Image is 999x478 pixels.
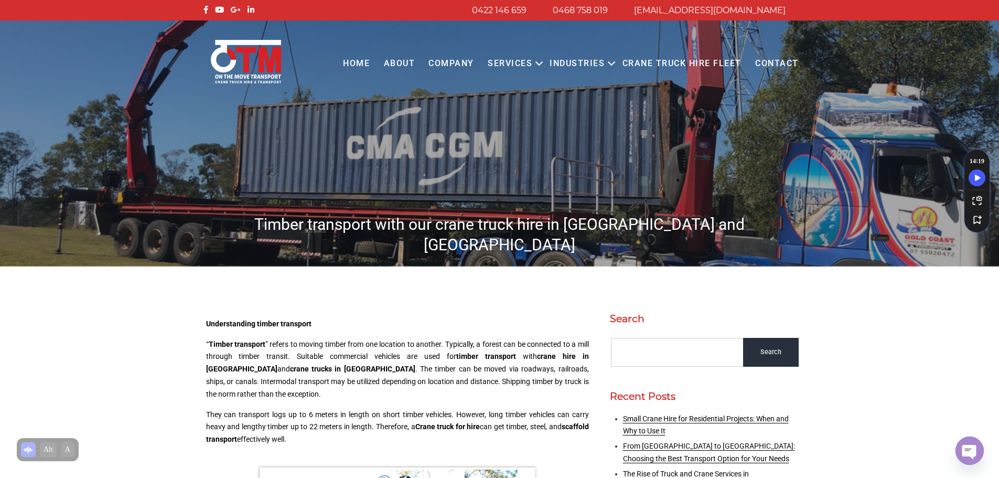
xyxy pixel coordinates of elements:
[610,313,799,325] h2: Search
[206,338,589,401] p: “ ” refers to moving timber from one location to another. Typically, a forest can be connected to...
[623,442,795,463] a: From [GEOGRAPHIC_DATA] to [GEOGRAPHIC_DATA]: Choosing the Best Transport Option for Your Needs
[472,5,527,15] a: 0422 146 659
[623,415,789,435] a: Small Crane Hire for Residential Projects: When and Why to Use It
[209,39,283,84] img: Otmtransport
[553,5,608,15] a: 0468 758 019
[615,49,748,78] a: Crane Truck Hire Fleet
[743,338,799,367] input: Search
[456,352,516,360] a: timber transport
[610,390,799,402] h2: Recent Posts
[336,49,377,78] a: Home
[206,409,589,446] p: They can transport logs up to 6 meters in length on short timber vehicles. However, long timber v...
[481,49,539,78] a: Services
[201,214,799,255] h1: Timber transport with our crane truck hire in [GEOGRAPHIC_DATA] and [GEOGRAPHIC_DATA]
[206,320,311,328] strong: Understanding timber transport
[209,340,265,348] strong: Timber transport
[634,5,786,15] a: [EMAIL_ADDRESS][DOMAIN_NAME]
[415,422,480,431] a: Crane truck for hire
[290,365,415,373] strong: crane trucks in [GEOGRAPHIC_DATA]
[543,49,611,78] a: Industries
[377,49,422,78] a: About
[422,49,481,78] a: COMPANY
[748,49,805,78] a: Contact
